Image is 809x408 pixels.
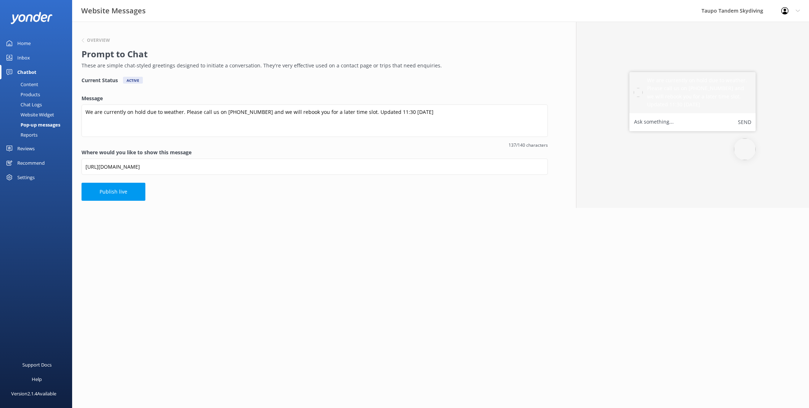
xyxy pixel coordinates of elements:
div: Settings [17,170,35,185]
div: Chatbot [17,65,36,79]
h4: Current Status [82,77,118,84]
button: Overview [82,38,110,43]
a: Content [4,79,72,89]
div: Products [4,89,40,99]
div: Help [32,372,42,386]
h5: We are currently on hold due to weather. Please call us on [PHONE_NUMBER] and we will rebook you ... [647,76,751,109]
a: Chat Logs [4,99,72,110]
h6: Overview [87,38,110,43]
div: Recommend [17,156,45,170]
div: Support Docs [22,358,52,372]
p: These are simple chat-styled greetings designed to initiate a conversation. They're very effectiv... [82,62,544,70]
label: Where would you like to show this message [82,148,548,156]
div: Content [4,79,38,89]
h2: Prompt to Chat [82,47,544,61]
label: Ask something... [634,117,674,127]
div: Chat Logs [4,99,42,110]
div: Reviews [17,141,35,156]
button: Send [738,117,751,127]
label: Message [82,94,548,102]
div: Pop-up messages [4,120,60,130]
div: Website Widget [4,110,54,120]
img: yonder-white-logo.png [11,12,52,24]
h3: Website Messages [81,5,146,17]
a: Pop-up messages [4,120,72,130]
div: Version 2.1.4 Available [11,386,56,401]
div: Home [17,36,31,50]
textarea: We are currently on hold due to weather. Please call us on [PHONE_NUMBER] and we will rebook you ... [82,105,548,137]
a: Website Widget [4,110,72,120]
div: Reports [4,130,38,140]
div: Active [123,77,143,84]
span: 137/140 characters [82,142,548,148]
input: https://www.example.com/page [82,159,548,175]
button: Publish live [82,183,145,201]
a: Reports [4,130,72,140]
div: Inbox [17,50,30,65]
a: Products [4,89,72,99]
